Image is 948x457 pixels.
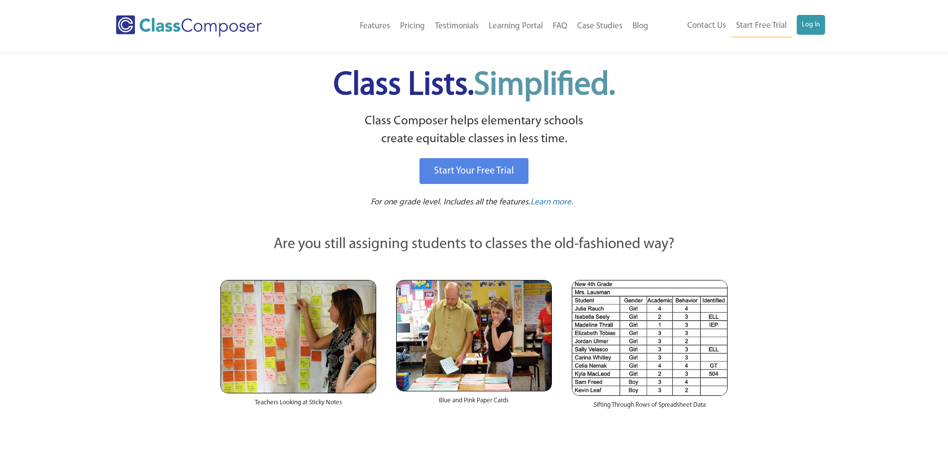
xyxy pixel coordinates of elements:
span: Simplified. [474,70,615,102]
img: Spreadsheets [572,280,728,396]
a: Start Free Trial [731,15,792,37]
a: Contact Us [682,15,731,37]
div: Teachers Looking at Sticky Notes [220,393,376,417]
img: Class Composer [116,15,262,37]
a: Log In [797,15,825,35]
nav: Header Menu [303,15,653,37]
a: Case Studies [572,15,628,37]
a: Testimonials [430,15,484,37]
p: Are you still assigning students to classes the old-fashioned way? [220,234,728,256]
nav: Header Menu [653,15,825,37]
img: Blue and Pink Paper Cards [396,280,552,391]
a: Learn more. [530,196,573,209]
a: Learning Portal [484,15,548,37]
img: Teachers Looking at Sticky Notes [220,280,376,393]
span: Class Lists. [333,70,615,102]
div: Blue and Pink Paper Cards [396,391,552,415]
span: For one grade level. Includes all the features. [371,198,530,206]
div: Sifting Through Rows of Spreadsheet Data [572,396,728,420]
span: Start Your Free Trial [434,166,514,176]
a: Features [355,15,395,37]
a: Blog [628,15,653,37]
a: FAQ [548,15,572,37]
a: Start Your Free Trial [420,158,528,184]
a: Pricing [395,15,430,37]
p: Class Composer helps elementary schools create equitable classes in less time. [219,112,730,149]
span: Learn more. [530,198,573,206]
